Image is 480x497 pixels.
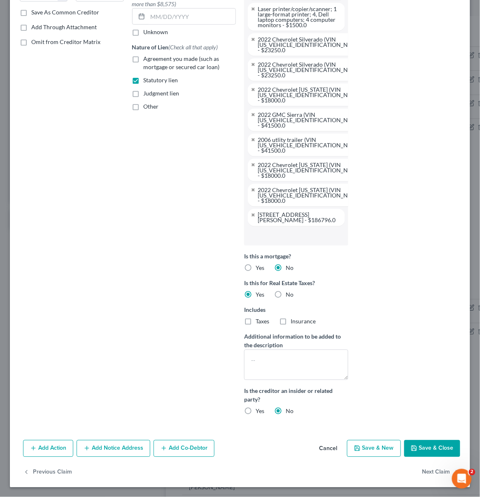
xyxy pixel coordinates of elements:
[31,23,97,31] label: Add Through Attachment
[244,279,348,288] label: Is this for Real Estate Taxes?
[291,318,316,325] span: Insurance
[31,8,99,16] label: Save As Common Creditor
[144,103,159,110] span: Other
[347,440,401,458] button: Save & New
[258,162,371,178] div: 2022 Chevrolet [US_STATE] (VIN [US_VEHICLE_IDENTIFICATION_NUMBER]) - $18000.0
[244,332,348,350] label: Additional information to be added to the description
[258,137,371,153] div: 2006 utlity trailer (VIN [US_VEHICLE_IDENTIFICATION_NUMBER]) - $41500.0
[258,6,338,28] div: Laser printer/copier/scanner; 1 large-format printer; 4, Dell laptop computers; 4 computer monito...
[154,440,214,458] button: Add Co-Debtor
[286,408,294,415] span: No
[244,252,348,261] label: Is this a mortgage?
[23,464,72,481] button: Previous Claim
[258,112,371,128] div: 2022 GMC Sierra (VIN [US_VEHICLE_IDENTIFICATION_NUMBER]) - $41500.0
[256,408,264,415] span: Yes
[258,87,371,103] div: 2022 Chevrolet [US_STATE] (VIN [US_VEHICLE_IDENTIFICATION_NUMBER]) - $18000.0
[469,469,475,476] span: 2
[144,28,168,36] label: Unknown
[77,440,150,458] button: Add Notice Address
[169,44,218,51] span: (Check all that apply)
[286,291,294,298] span: No
[452,469,472,489] iframe: Intercom live chat
[31,38,100,45] span: Omit from Creditor Matrix
[258,212,338,223] div: [STREET_ADDRESS][PERSON_NAME] - $186796.0
[256,291,264,298] span: Yes
[258,62,371,78] div: 2022 Chevrolet Silverado (VIN [US_VEHICLE_IDENTIFICATION_NUMBER]) - $23250.0
[286,265,294,272] span: No
[312,441,344,458] button: Cancel
[132,43,218,51] label: Nature of Lien
[148,9,236,24] input: MM/DD/YYYY
[23,440,73,458] button: Add Action
[256,318,269,325] span: Taxes
[244,387,348,404] label: Is the creditor an insider or related party?
[144,77,178,84] span: Statutory lien
[244,306,348,314] label: Includes
[256,265,264,272] span: Yes
[404,440,460,458] button: Save & Close
[258,187,371,203] div: 2022 Chevrolet [US_STATE] (VIN [US_VEHICLE_IDENTIFICATION_NUMBER]) - $18000.0
[144,90,179,97] span: Judgment lien
[422,464,460,481] button: Next Claim
[258,37,371,53] div: 2022 Chevrolet Silverado (VIN [US_VEHICLE_IDENTIFICATION_NUMBER]) - $23250.0
[144,55,220,70] span: Agreement you made (such as mortgage or secured car loan)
